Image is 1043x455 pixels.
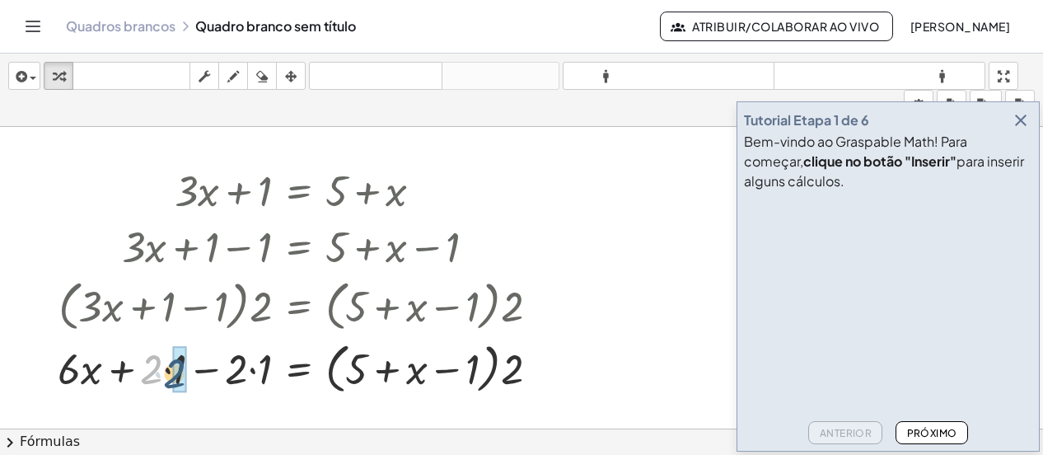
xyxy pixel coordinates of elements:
font: Próximo [907,427,957,439]
font: Tutorial Etapa 1 de 6 [744,111,869,129]
button: formato_tamanho [563,62,774,90]
font: formato_tamanho [778,68,981,84]
button: [PERSON_NAME] [896,12,1023,41]
button: Próximo [896,421,967,444]
font: formato_tamanho [567,68,770,84]
font: Bem-vindo ao Graspable Math! Para começar, [744,133,967,170]
button: desfazer [309,62,442,90]
font: [PERSON_NAME] [910,19,1010,34]
button: Alternar navegação [20,13,46,40]
font: Atribuir/Colaborar ao Vivo [692,19,879,34]
font: Fórmulas [20,434,80,449]
font: teclado [77,68,186,84]
button: Atribuir/Colaborar ao Vivo [660,12,893,41]
font: clique no botão "Inserir" [803,152,956,170]
a: Quadros brancos [66,18,175,35]
font: refazer [446,68,555,84]
font: Quadros brancos [66,17,175,35]
font: desfazer [313,68,438,84]
button: teclado [72,62,190,90]
button: formato_tamanho [774,62,985,90]
button: refazer [442,62,559,90]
